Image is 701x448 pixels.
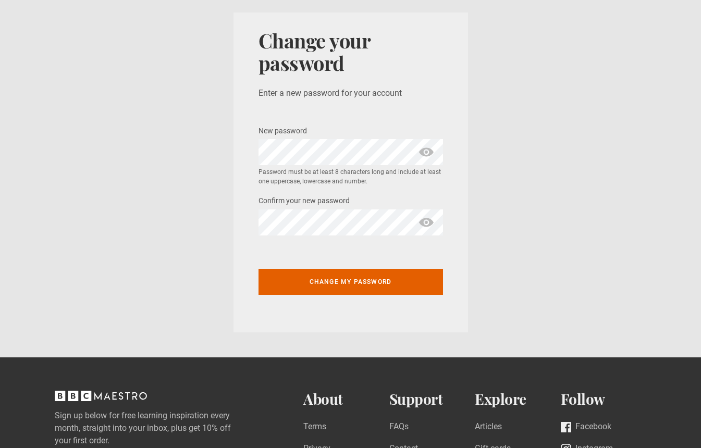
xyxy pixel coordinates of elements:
[55,394,147,404] a: BBC Maestro, back to top
[303,420,326,434] a: Terms
[561,391,647,408] h2: Follow
[475,420,502,434] a: Articles
[259,125,307,138] label: New password
[259,195,350,207] label: Confirm your new password
[55,391,147,401] svg: BBC Maestro, back to top
[389,391,475,408] h2: Support
[259,269,443,295] button: Change my password
[418,209,435,235] span: show password
[259,167,443,186] small: Password must be at least 8 characters long and include at least one uppercase, lowercase and num...
[259,87,443,99] p: Enter a new password for your account
[303,391,389,408] h2: About
[475,391,561,408] h2: Explore
[55,409,262,447] label: Sign up below for free learning inspiration every month, straight into your inbox, plus get 10% o...
[259,29,443,74] h1: Change your password
[418,139,435,165] span: show password
[561,420,611,434] a: Facebook
[389,420,409,434] a: FAQs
